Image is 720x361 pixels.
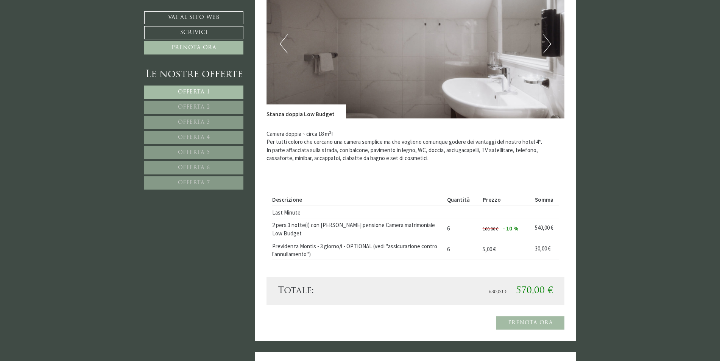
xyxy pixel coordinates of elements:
span: 630,00 € [489,290,507,294]
td: 2 pers.3 notte(i) con [PERSON_NAME] pensione Camera matrimoniale Low Budget [272,218,444,239]
span: Offerta 4 [178,135,210,140]
td: Previdenza Montis - 3 giorno/i - OPTIONAL (vedi "assicurazione contro l'annullamento") [272,239,444,260]
div: Montis – Active Nature Spa [11,22,100,27]
button: Next [543,34,551,53]
div: Buon giorno, come possiamo aiutarla? [6,20,104,42]
span: 100,00 € [483,226,498,232]
td: 6 [444,218,480,239]
span: Offerta 1 [178,89,210,95]
td: Last Minute [272,205,444,218]
td: 540,00 € [532,218,559,239]
th: Descrizione [272,194,444,205]
span: 570,00 € [516,286,553,296]
small: 10:49 [11,35,100,40]
th: Somma [532,194,559,205]
a: Prenota ora [144,41,243,54]
span: Offerta 7 [178,180,210,186]
span: Offerta 3 [178,120,210,125]
div: [DATE] [137,6,162,18]
th: Quantità [444,194,480,205]
p: Camera doppia ~ circa 18 m²! Per tutti coloro che cercano una camera semplice ma che vogliono com... [266,130,565,162]
a: Vai al sito web [144,11,243,24]
span: Offerta 5 [178,150,210,156]
a: Prenota ora [496,316,565,330]
td: 6 [444,239,480,260]
button: Previous [280,34,288,53]
div: Le nostre offerte [144,68,243,82]
a: Scrivici [144,26,243,39]
td: 30,00 € [532,239,559,260]
button: Invia [257,199,299,213]
span: Offerta 2 [178,104,210,110]
span: - 10 % [503,225,519,232]
span: 5,00 € [483,246,496,253]
span: Offerta 6 [178,165,210,171]
div: Totale: [272,285,416,297]
th: Prezzo [480,194,532,205]
div: Stanza doppia Low Budget [266,104,346,118]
